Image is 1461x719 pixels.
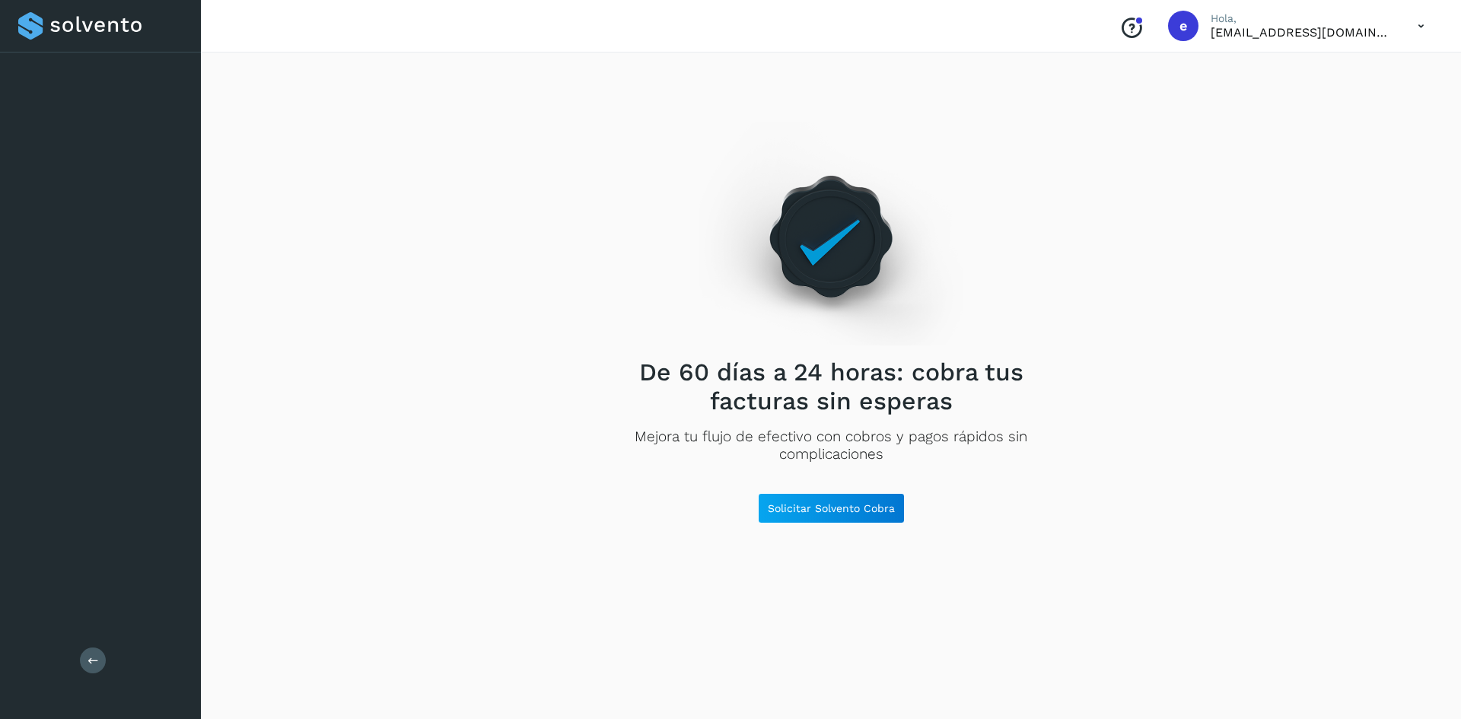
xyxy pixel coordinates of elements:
p: Hola, [1211,12,1393,25]
p: Mejora tu flujo de efectivo con cobros y pagos rápidos sin complicaciones [614,428,1048,463]
h2: De 60 días a 24 horas: cobra tus facturas sin esperas [614,358,1048,416]
img: Empty state image [699,122,963,345]
span: Solicitar Solvento Cobra [768,503,895,514]
p: eestrada@grupo-gmx.com [1211,25,1393,40]
button: Solicitar Solvento Cobra [758,493,905,523]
